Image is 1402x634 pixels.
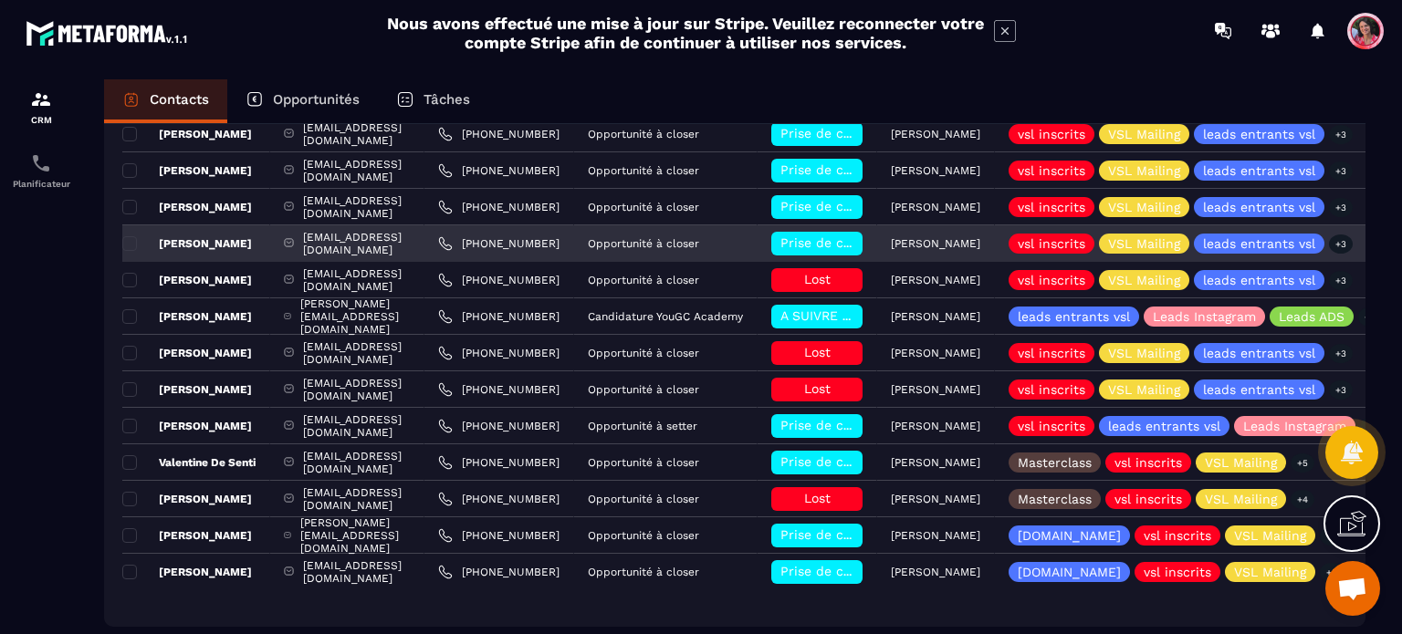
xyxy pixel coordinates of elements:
[1205,456,1277,469] p: VSL Mailing
[1108,420,1220,432] p: leads entrants vsl
[891,347,980,359] p: [PERSON_NAME]
[122,309,252,324] p: [PERSON_NAME]
[26,16,190,49] img: logo
[438,455,560,470] a: [PHONE_NUMBER]
[588,566,699,578] p: Opportunité à closer
[1234,529,1306,542] p: VSL Mailing
[438,236,560,251] a: [PHONE_NUMBER]
[891,493,980,505] p: [PERSON_NAME]
[122,236,252,251] p: [PERSON_NAME]
[438,528,560,543] a: [PHONE_NUMBER]
[1018,566,1121,578] p: [DOMAIN_NAME]
[30,88,52,110] img: formation
[588,383,699,396] p: Opportunité à closer
[891,456,980,469] p: [PERSON_NAME]
[804,272,831,286] span: Lost
[1018,164,1085,177] p: vsl inscrits
[438,309,560,324] a: [PHONE_NUMBER]
[780,418,949,432] span: Prise de contact effectuée
[1108,383,1180,396] p: VSL Mailing
[122,200,252,214] p: [PERSON_NAME]
[891,237,980,250] p: [PERSON_NAME]
[5,75,78,139] a: formationformationCRM
[122,419,252,433] p: [PERSON_NAME]
[1329,161,1353,181] p: +3
[1279,310,1344,323] p: Leads ADS
[588,529,699,542] p: Opportunité à closer
[1018,347,1085,359] p: vsl inscrits
[1153,310,1256,323] p: Leads Instagram
[30,152,52,174] img: scheduler
[891,274,980,286] p: [PERSON_NAME]
[1144,529,1211,542] p: vsl inscrits
[588,347,699,359] p: Opportunité à closer
[1203,164,1315,177] p: leads entrants vsl
[1325,561,1380,616] div: Ouvrir le chat
[1203,347,1315,359] p: leads entrants vsl
[891,201,980,213] p: [PERSON_NAME]
[122,273,252,287] p: [PERSON_NAME]
[1108,274,1180,286] p: VSL Mailing
[891,128,980,140] p: [PERSON_NAME]
[1203,128,1315,140] p: leads entrants vsl
[5,179,78,189] p: Planificateur
[1234,566,1306,578] p: VSL Mailing
[438,127,560,141] a: [PHONE_NUMBER]
[1243,420,1346,432] p: Leads Instagram
[1114,456,1182,469] p: vsl inscrits
[5,139,78,203] a: schedulerschedulerPlanificateur
[1018,420,1085,432] p: vsl inscrits
[1108,128,1180,140] p: VSL Mailing
[378,79,488,123] a: Tâches
[438,273,560,287] a: [PHONE_NUMBER]
[891,566,980,578] p: [PERSON_NAME]
[1018,456,1092,469] p: Masterclass
[386,14,985,52] h2: Nous avons effectué une mise à jour sur Stripe. Veuillez reconnecter votre compte Stripe afin de ...
[122,382,252,397] p: [PERSON_NAME]
[438,492,560,506] a: [PHONE_NUMBER]
[1329,125,1353,144] p: +3
[1108,347,1180,359] p: VSL Mailing
[1018,310,1130,323] p: leads entrants vsl
[1018,493,1092,505] p: Masterclass
[1114,493,1182,505] p: vsl inscrits
[780,454,949,469] span: Prise de contact effectuée
[804,381,831,396] span: Lost
[588,274,699,286] p: Opportunité à closer
[804,491,831,505] span: Lost
[122,127,252,141] p: [PERSON_NAME]
[122,163,252,178] p: [PERSON_NAME]
[891,420,980,432] p: [PERSON_NAME]
[273,91,360,108] p: Opportunités
[5,115,78,125] p: CRM
[424,91,470,108] p: Tâches
[588,310,743,323] p: Candidature YouGC Academy
[438,419,560,433] a: [PHONE_NUMBER]
[1291,490,1314,509] p: +4
[1329,234,1353,254] p: +3
[1291,453,1314,473] p: +5
[438,382,560,397] a: [PHONE_NUMBER]
[1203,237,1315,250] p: leads entrants vsl
[780,199,949,213] span: Prise de contact effectuée
[227,79,378,123] a: Opportunités
[891,164,980,177] p: [PERSON_NAME]
[1329,380,1353,400] p: +3
[1203,274,1315,286] p: leads entrants vsl
[891,383,980,396] p: [PERSON_NAME]
[780,126,949,140] span: Prise de contact effectuée
[122,528,252,543] p: [PERSON_NAME]
[122,455,256,470] p: Valentine De Senti
[588,493,699,505] p: Opportunité à closer
[1329,344,1353,363] p: +3
[588,201,699,213] p: Opportunité à closer
[1018,201,1085,213] p: vsl inscrits
[780,564,949,578] span: Prise de contact effectuée
[780,308,858,323] span: A SUIVRE ⏳
[1018,274,1085,286] p: vsl inscrits
[780,235,949,250] span: Prise de contact effectuée
[588,164,699,177] p: Opportunité à closer
[122,565,252,579] p: [PERSON_NAME]
[150,91,209,108] p: Contacts
[588,456,699,469] p: Opportunité à closer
